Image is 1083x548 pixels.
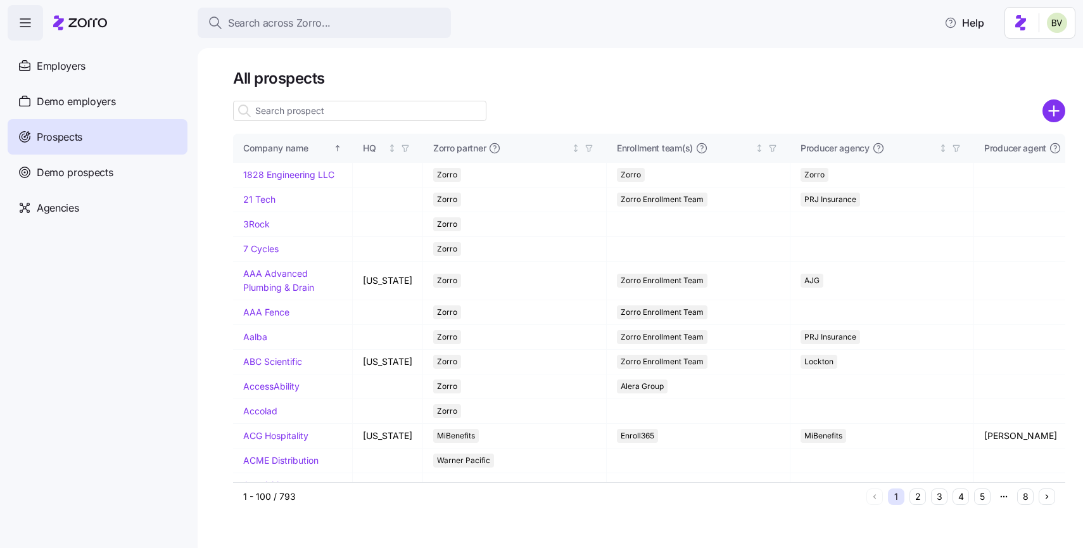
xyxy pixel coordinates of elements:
img: 676487ef2089eb4995defdc85707b4f5 [1047,13,1067,33]
th: Company nameSorted ascending [233,134,353,163]
div: Sorted ascending [333,144,342,153]
span: MiBenefits [804,429,842,443]
button: 2 [909,488,926,505]
span: Help [944,15,984,30]
a: 1828 Engineering LLC [243,169,334,180]
a: Prospects [8,119,187,155]
a: Demo employers [8,84,187,119]
th: Enrollment team(s)Not sorted [607,134,790,163]
span: Zorro [437,242,457,256]
a: 7 Cycles [243,243,279,254]
th: HQNot sorted [353,134,423,163]
a: Accolad [243,405,277,416]
a: Agencies [8,190,187,226]
button: Previous page [866,488,883,505]
span: Zorro [437,168,457,182]
a: ABC Scientific [243,356,302,367]
div: Company name [243,141,331,155]
span: Zorro [437,305,457,319]
svg: add icon [1042,99,1065,122]
span: PRJ Insurance [804,330,856,344]
span: Zorro [437,379,457,393]
span: Demo employers [37,94,116,110]
span: Zorro Enrollment Team [621,193,704,207]
span: Employers [37,58,85,74]
span: AJG [804,274,820,288]
span: Producer agent [984,142,1046,155]
span: Zorro [621,168,641,182]
a: Demo prospects [8,155,187,190]
span: Zorro Enrollment Team [621,330,704,344]
button: 8 [1017,488,1034,505]
button: Help [934,10,994,35]
span: Search across Zorro... [228,15,331,31]
div: Not sorted [939,144,947,153]
td: [US_STATE] [353,424,423,449]
span: Zorro Enrollment Team [621,274,704,288]
span: Zorro Enrollment Team [621,305,704,319]
div: Not sorted [388,144,396,153]
span: Warner Pacific [437,454,490,468]
h1: All prospects [233,68,1065,88]
button: 1 [888,488,904,505]
button: 5 [974,488,991,505]
span: Agencies [37,200,79,216]
div: 1 - 100 / 793 [243,490,861,503]
span: Producer agency [801,142,870,155]
th: Zorro partnerNot sorted [423,134,607,163]
span: Zorro Enrollment Team [621,355,704,369]
a: AAA Advanced Plumbing & Drain [243,268,314,293]
span: Zorro [437,274,457,288]
a: 21 Tech [243,194,275,205]
a: ACG Hospitality [243,430,308,441]
a: Aalba [243,331,267,342]
a: Acquisition Professionals LLC [243,480,317,504]
div: HQ [363,141,385,155]
span: Zorro [437,355,457,369]
td: [US_STATE] [353,262,423,300]
span: Prospects [37,129,82,145]
button: 4 [953,488,969,505]
input: Search prospect [233,101,486,121]
a: 3Rock [243,219,270,229]
a: Employers [8,48,187,84]
span: Demo prospects [37,165,113,181]
span: Zorro [437,217,457,231]
span: Zorro [437,193,457,207]
span: Alera Group [621,379,664,393]
span: Zorro partner [433,142,486,155]
a: AccessAbility [243,381,300,392]
button: Next page [1039,488,1055,505]
button: Search across Zorro... [198,8,451,38]
span: Zorro [437,330,457,344]
span: PRJ Insurance [804,193,856,207]
div: Not sorted [571,144,580,153]
span: Lockton [804,355,833,369]
td: [US_STATE] [353,350,423,374]
span: Zorro [804,168,825,182]
div: Not sorted [755,144,764,153]
span: Enrollment team(s) [617,142,693,155]
button: 3 [931,488,947,505]
a: AAA Fence [243,307,289,317]
span: Enroll365 [621,429,654,443]
th: Producer agencyNot sorted [790,134,974,163]
span: Zorro [437,404,457,418]
span: MiBenefits [437,429,475,443]
a: ACME Distribution [243,455,319,466]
